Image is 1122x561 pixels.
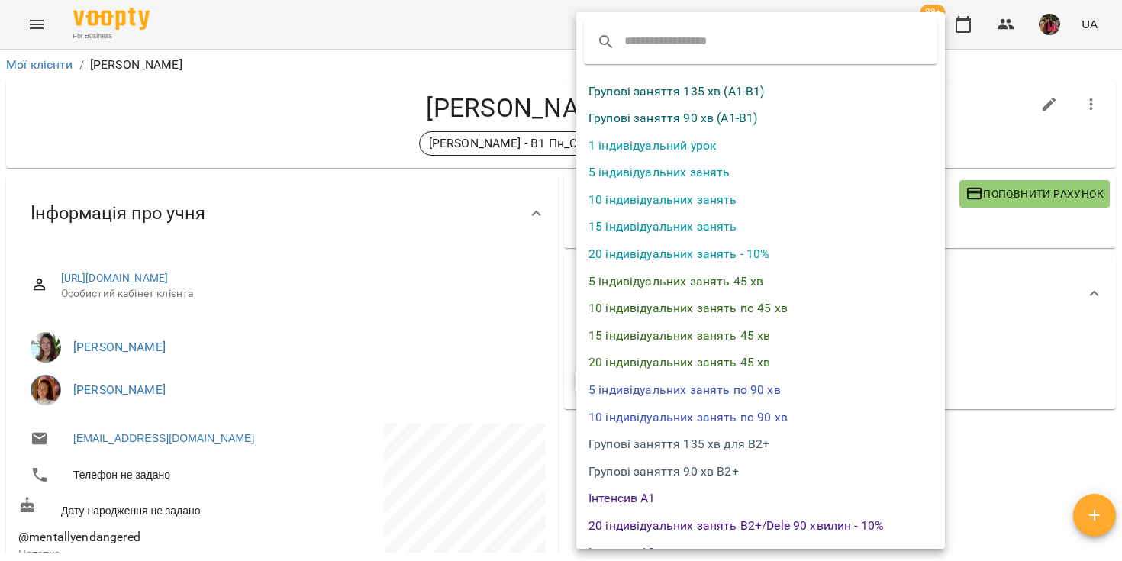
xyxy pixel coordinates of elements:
li: 1 індивідуальний урок [576,132,945,160]
li: 5 індивідуальних занять по 90 хв [576,376,945,404]
li: 15 індивідуальних занять [576,213,945,240]
li: Групові заняття 90 хв (А1-В1) [576,105,945,132]
li: Інтенсив А1 [576,485,945,512]
li: Групові заняття 135 хв (А1-В1) [576,78,945,105]
li: 20 індивідуальних занять - 10% [576,240,945,268]
li: 10 індивідуальних занять по 90 хв [576,404,945,431]
li: 10 індивідуальних занять [576,186,945,214]
li: Групові заняття 135 хв для В2+ [576,430,945,458]
li: 5 індивідуальних занять [576,159,945,186]
li: 5 індивідуальних занять 45 хв [576,268,945,295]
li: 10 індивідуальних занять по 45 хв [576,295,945,322]
li: 15 індивідуальних занять 45 хв [576,322,945,350]
li: 20 індивідуальних занять 45 хв [576,349,945,376]
li: 20 індивідуальних занять В2+/Dele 90 хвилин - 10% [576,512,945,540]
li: Групові заняття 90 хв В2+ [576,458,945,485]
